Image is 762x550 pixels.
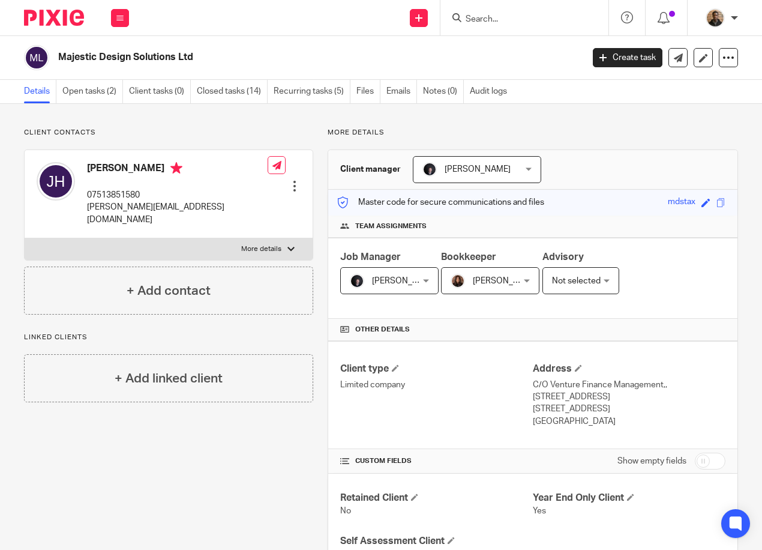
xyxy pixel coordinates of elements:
[328,128,738,137] p: More details
[170,162,182,174] i: Primary
[197,80,268,103] a: Closed tasks (14)
[340,535,533,548] h4: Self Assessment Client
[62,80,123,103] a: Open tasks (2)
[617,455,686,467] label: Show empty fields
[470,80,513,103] a: Audit logs
[533,403,725,415] p: [STREET_ADDRESS]
[706,8,725,28] img: WhatsApp%20Image%202025-04-23%20.jpg
[129,80,191,103] a: Client tasks (0)
[464,14,572,25] input: Search
[552,277,601,285] span: Not selected
[24,10,84,26] img: Pixie
[473,277,539,285] span: [PERSON_NAME]
[593,48,662,67] a: Create task
[542,252,584,262] span: Advisory
[533,492,725,504] h4: Year End Only Client
[355,222,427,231] span: Team assignments
[115,369,223,388] h4: + Add linked client
[451,274,465,288] img: Headshot.jpg
[350,274,364,288] img: 455A2509.jpg
[356,80,380,103] a: Files
[24,128,313,137] p: Client contacts
[533,507,546,515] span: Yes
[337,196,544,208] p: Master code for secure communications and files
[533,363,725,375] h4: Address
[533,416,725,428] p: [GEOGRAPHIC_DATA]
[58,51,472,64] h2: Majestic Design Solutions Ltd
[274,80,350,103] a: Recurring tasks (5)
[87,162,268,177] h4: [PERSON_NAME]
[24,45,49,70] img: svg%3E
[533,379,725,403] p: C/O Venture Finance Management,, [STREET_ADDRESS]
[386,80,417,103] a: Emails
[24,333,313,342] p: Linked clients
[241,244,281,254] p: More details
[445,165,511,174] span: [PERSON_NAME]
[340,163,401,175] h3: Client manager
[37,162,75,201] img: svg%3E
[372,277,438,285] span: [PERSON_NAME]
[24,80,56,103] a: Details
[668,196,695,210] div: mdstax
[340,379,533,391] p: Limited company
[340,252,401,262] span: Job Manager
[423,80,464,103] a: Notes (0)
[127,282,211,300] h4: + Add contact
[441,252,496,262] span: Bookkeeper
[340,456,533,466] h4: CUSTOM FIELDS
[340,507,351,515] span: No
[87,189,268,201] p: 07513851580
[355,325,410,334] span: Other details
[87,201,268,226] p: [PERSON_NAME][EMAIL_ADDRESS][DOMAIN_NAME]
[422,162,437,177] img: 455A2509.jpg
[340,492,533,504] h4: Retained Client
[340,363,533,375] h4: Client type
